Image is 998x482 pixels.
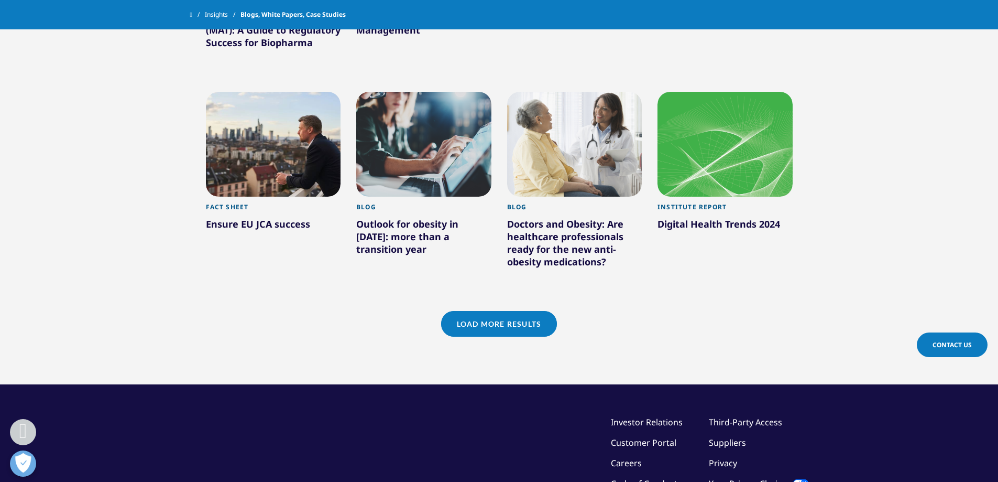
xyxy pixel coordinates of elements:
[657,203,793,217] div: Institute Report
[10,451,36,477] button: Open Preferences
[205,5,240,24] a: Insights
[611,416,683,428] a: Investor Relations
[611,457,642,469] a: Careers
[206,197,341,257] a: Fact Sheet Ensure EU JCA success
[657,218,793,234] div: Digital Health Trends 2024
[507,218,642,272] div: Doctors and Obesity: Are healthcare professionals ready for the new anti-obesity medications?
[356,203,491,217] div: Blog
[507,203,642,217] div: Blog
[206,218,341,234] div: Ensure EU JCA success
[356,218,491,260] div: Outlook for obesity in [DATE]: more than a transition year
[933,340,972,349] span: Contact Us
[917,333,988,357] a: Contact Us
[709,437,746,448] a: Suppliers
[507,197,642,295] a: Blog Doctors and Obesity: Are healthcare professionals ready for the new anti-obesity medications?
[240,5,346,24] span: Blogs, White Papers, Case Studies
[709,416,782,428] a: Third-Party Access
[441,311,557,337] a: Load More Results
[709,457,737,469] a: Privacy
[356,197,491,282] a: Blog Outlook for obesity in [DATE]: more than a transition year
[611,437,676,448] a: Customer Portal
[206,203,341,217] div: Fact Sheet
[657,197,793,257] a: Institute Report Digital Health Trends 2024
